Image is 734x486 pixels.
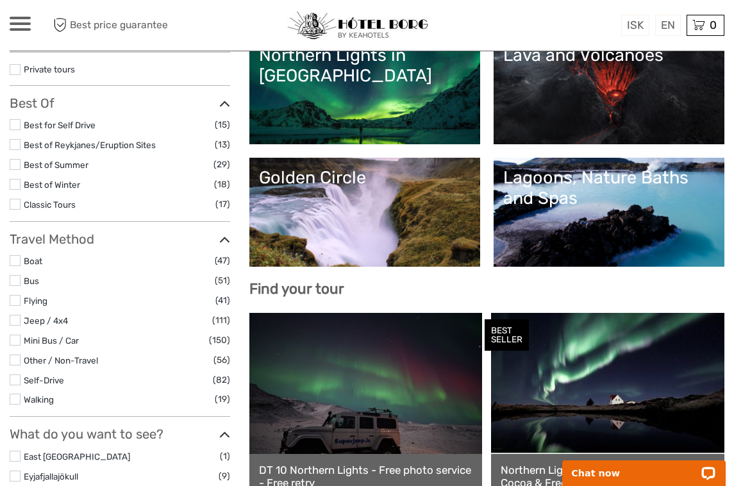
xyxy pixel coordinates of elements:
a: Flying [24,296,47,306]
span: (82) [213,373,230,387]
span: (51) [215,273,230,288]
a: East [GEOGRAPHIC_DATA] [24,451,130,462]
span: (56) [213,353,230,367]
a: Golden Circle [259,167,471,257]
div: Golden Circle [259,167,471,188]
a: Boat [24,256,42,266]
a: Mini Bus / Car [24,335,79,346]
iframe: LiveChat chat widget [554,446,734,486]
div: Northern Lights in [GEOGRAPHIC_DATA] [259,45,471,87]
span: ISK [627,19,644,31]
div: BEST SELLER [485,319,529,351]
a: Private tours [24,64,75,74]
span: Best price guarantee [50,15,188,36]
span: (29) [213,157,230,172]
a: Best of Summer [24,160,88,170]
span: (15) [215,117,230,132]
a: Best for Self Drive [24,120,96,130]
a: Walking [24,394,54,405]
a: Bus [24,276,39,286]
span: (19) [215,392,230,406]
span: (13) [215,137,230,152]
h3: What do you want to see? [10,426,230,442]
h3: Travel Method [10,231,230,247]
div: Lava and Volcanoes [503,45,715,65]
a: Best of Winter [24,180,80,190]
a: Self-Drive [24,375,64,385]
span: 0 [708,19,719,31]
span: (111) [212,313,230,328]
span: (18) [214,177,230,192]
a: Lava and Volcanoes [503,45,715,135]
a: Eyjafjallajökull [24,471,78,482]
h3: Best Of [10,96,230,111]
span: (150) [209,333,230,348]
a: Classic Tours [24,199,76,210]
div: EN [655,15,681,36]
b: Find your tour [249,280,344,297]
img: 97-048fac7b-21eb-4351-ac26-83e096b89eb3_logo_small.jpg [287,12,428,40]
a: Best of Reykjanes/Eruption Sites [24,140,156,150]
a: Jeep / 4x4 [24,315,68,326]
a: Northern Lights in [GEOGRAPHIC_DATA] [259,45,471,135]
span: (41) [215,293,230,308]
a: Other / Non-Travel [24,355,98,365]
div: Lagoons, Nature Baths and Spas [503,167,715,209]
span: (47) [215,253,230,268]
a: Lagoons, Nature Baths and Spas [503,167,715,257]
span: (1) [220,449,230,464]
span: (9) [219,469,230,483]
span: (17) [215,197,230,212]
